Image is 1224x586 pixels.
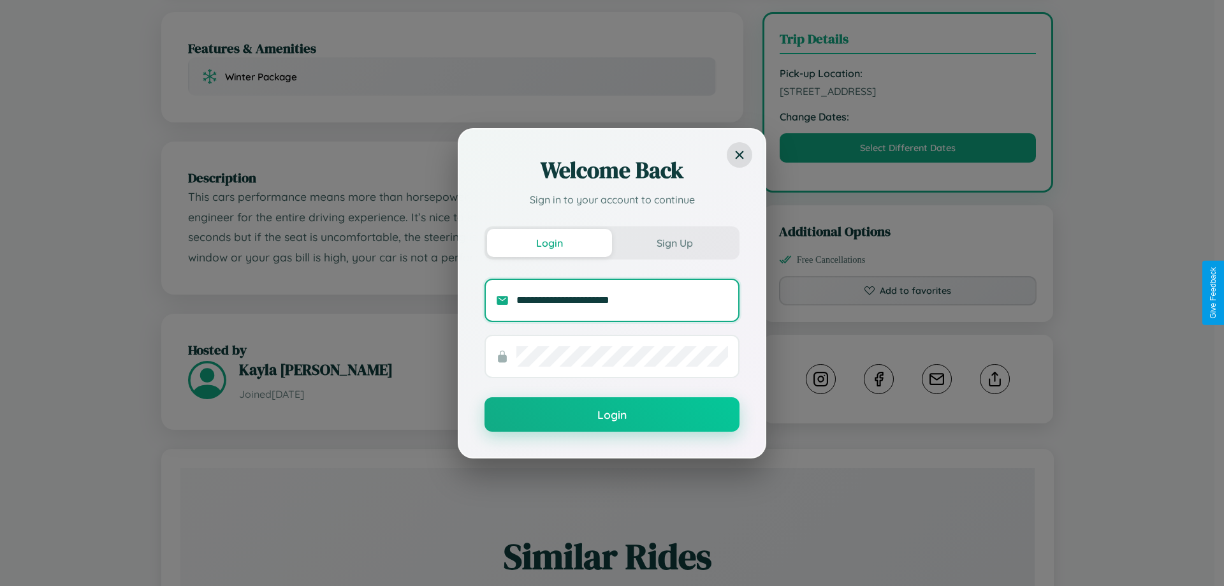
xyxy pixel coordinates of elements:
[484,397,739,432] button: Login
[1209,267,1218,319] div: Give Feedback
[484,192,739,207] p: Sign in to your account to continue
[487,229,612,257] button: Login
[484,155,739,186] h2: Welcome Back
[612,229,737,257] button: Sign Up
